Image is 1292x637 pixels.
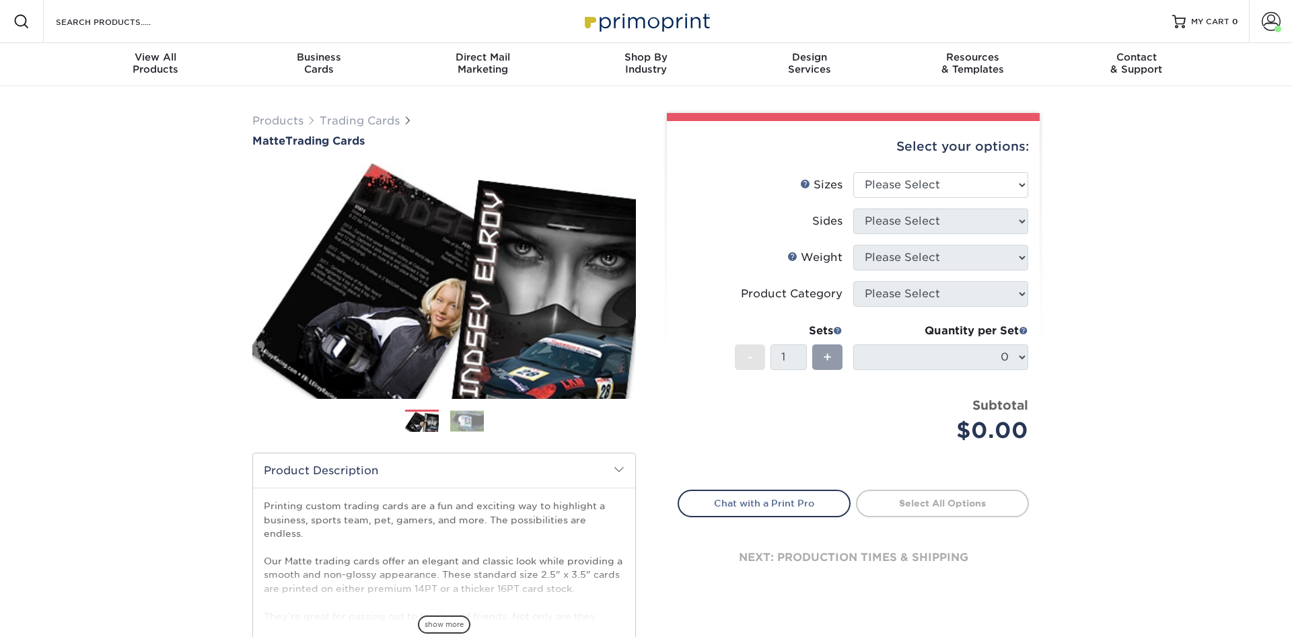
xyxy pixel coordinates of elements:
span: show more [418,615,470,634]
div: Weight [787,250,842,266]
span: Contact [1054,51,1218,63]
h2: Product Description [253,453,635,488]
div: Services [727,51,891,75]
div: Sets [735,323,842,339]
img: Trading Cards 02 [450,410,484,431]
a: MatteTrading Cards [252,135,636,147]
span: Design [727,51,891,63]
div: Cards [238,51,401,75]
span: Direct Mail [401,51,565,63]
a: Chat with a Print Pro [678,490,851,517]
img: Matte 01 [252,149,636,414]
a: Trading Cards [320,114,400,127]
div: Select your options: [678,121,1029,172]
div: Industry [565,51,728,75]
div: Marketing [401,51,565,75]
span: Shop By [565,51,728,63]
div: Products [74,51,238,75]
span: Business [238,51,401,63]
span: View All [74,51,238,63]
a: DesignServices [727,43,891,86]
a: Direct MailMarketing [401,43,565,86]
span: Resources [891,51,1054,63]
h1: Trading Cards [252,135,636,147]
div: & Templates [891,51,1054,75]
a: Select All Options [856,490,1029,517]
a: Products [252,114,303,127]
div: Sides [812,213,842,229]
a: Shop ByIndustry [565,43,728,86]
a: Contact& Support [1054,43,1218,86]
a: BusinessCards [238,43,401,86]
span: 0 [1232,17,1238,26]
iframe: Google Customer Reviews [3,596,114,632]
img: Trading Cards 01 [405,410,439,434]
a: View AllProducts [74,43,238,86]
a: Resources& Templates [891,43,1054,86]
span: + [823,347,832,367]
img: Primoprint [579,7,713,36]
strong: Subtotal [972,398,1028,412]
div: Product Category [741,286,842,302]
input: SEARCH PRODUCTS..... [55,13,186,30]
span: - [747,347,753,367]
div: Sizes [800,177,842,193]
div: Quantity per Set [853,323,1028,339]
div: next: production times & shipping [678,517,1029,598]
div: $0.00 [863,414,1028,447]
span: MY CART [1191,16,1229,28]
span: Matte [252,135,285,147]
div: & Support [1054,51,1218,75]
